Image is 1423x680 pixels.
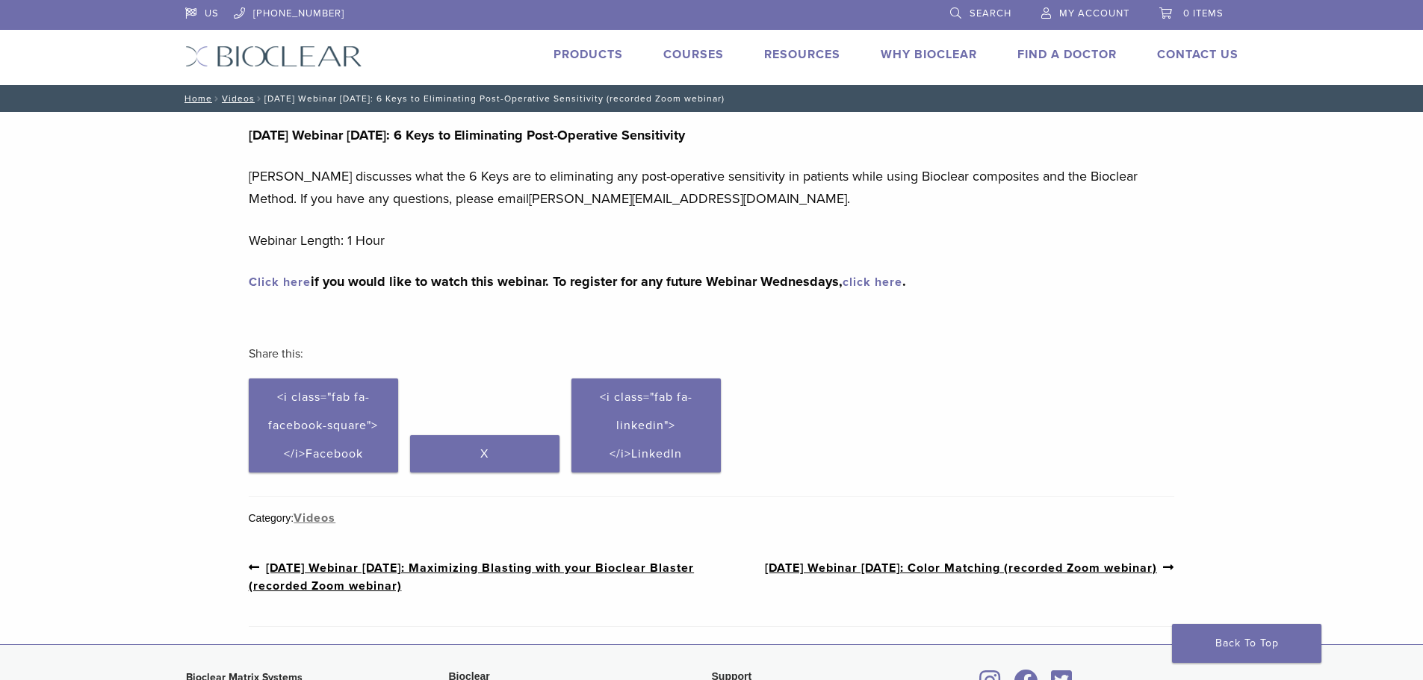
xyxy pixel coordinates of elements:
[410,435,559,472] a: X
[970,7,1011,19] span: Search
[1183,7,1224,19] span: 0 items
[571,378,721,472] a: <i class="fab fa-linkedin"></i>LinkedIn
[249,229,1175,252] p: Webinar Length: 1 Hour
[294,511,335,525] a: Videos
[249,378,398,472] a: <i class="fab fa-facebook-square"></i>Facebook
[180,93,212,104] a: Home
[249,273,906,290] strong: if you would like to watch this webinar. To register for any future Webinar Wednesdays, .
[1157,47,1238,62] a: Contact Us
[1059,7,1129,19] span: My Account
[185,46,362,67] img: Bioclear
[222,93,255,104] a: Videos
[249,165,1175,210] p: [PERSON_NAME] discusses what the 6 Keys are to eliminating any post-operative sensitivity in pati...
[174,85,1250,112] nav: [DATE] Webinar [DATE]: 6 Keys to Eliminating Post-Operative Sensitivity (recorded Zoom webinar)
[249,275,311,290] a: Click here
[255,95,264,102] span: /
[663,47,724,62] a: Courses
[249,127,685,143] strong: [DATE] Webinar [DATE]: 6 Keys to Eliminating Post-Operative Sensitivity
[1172,624,1321,663] a: Back To Top
[249,509,1175,527] div: Category:
[554,47,623,62] a: Products
[1017,47,1117,62] a: Find A Doctor
[600,390,692,461] span: <i class="fab fa-linkedin"></i>LinkedIn
[268,390,378,461] span: <i class="fab fa-facebook-square"></i>Facebook
[249,527,1175,626] nav: Post Navigation
[249,336,1175,372] h3: Share this:
[765,558,1175,577] a: [DATE] Webinar [DATE]: Color Matching (recorded Zoom webinar)
[480,446,489,461] span: X
[881,47,977,62] a: Why Bioclear
[212,95,222,102] span: /
[764,47,840,62] a: Resources
[843,275,902,290] a: click here
[249,558,712,595] a: [DATE] Webinar [DATE]: Maximizing Blasting with your Bioclear Blaster (recorded Zoom webinar)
